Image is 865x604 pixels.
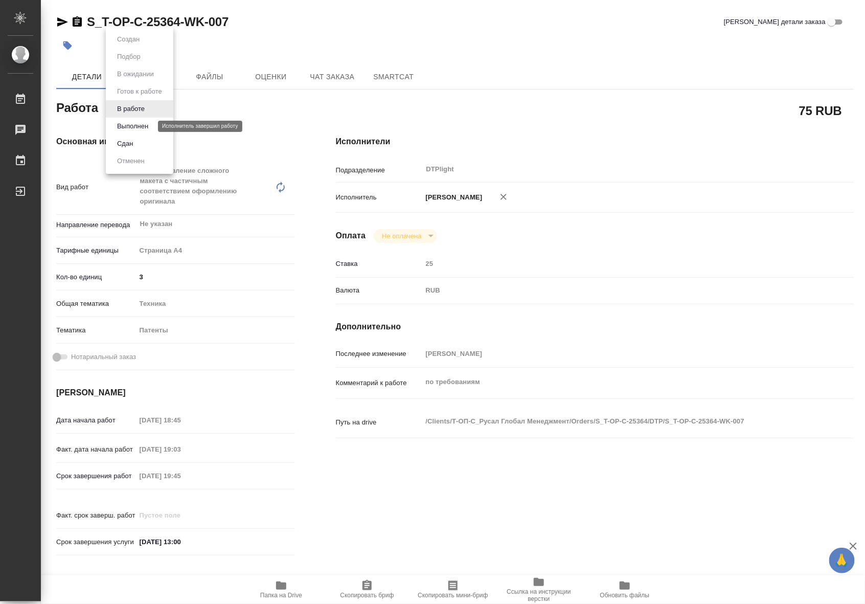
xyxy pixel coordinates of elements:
[114,86,165,97] button: Готов к работе
[114,155,148,167] button: Отменен
[114,51,144,62] button: Подбор
[114,34,143,45] button: Создан
[114,138,136,149] button: Сдан
[114,103,148,115] button: В работе
[114,121,151,132] button: Выполнен
[114,69,157,80] button: В ожидании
